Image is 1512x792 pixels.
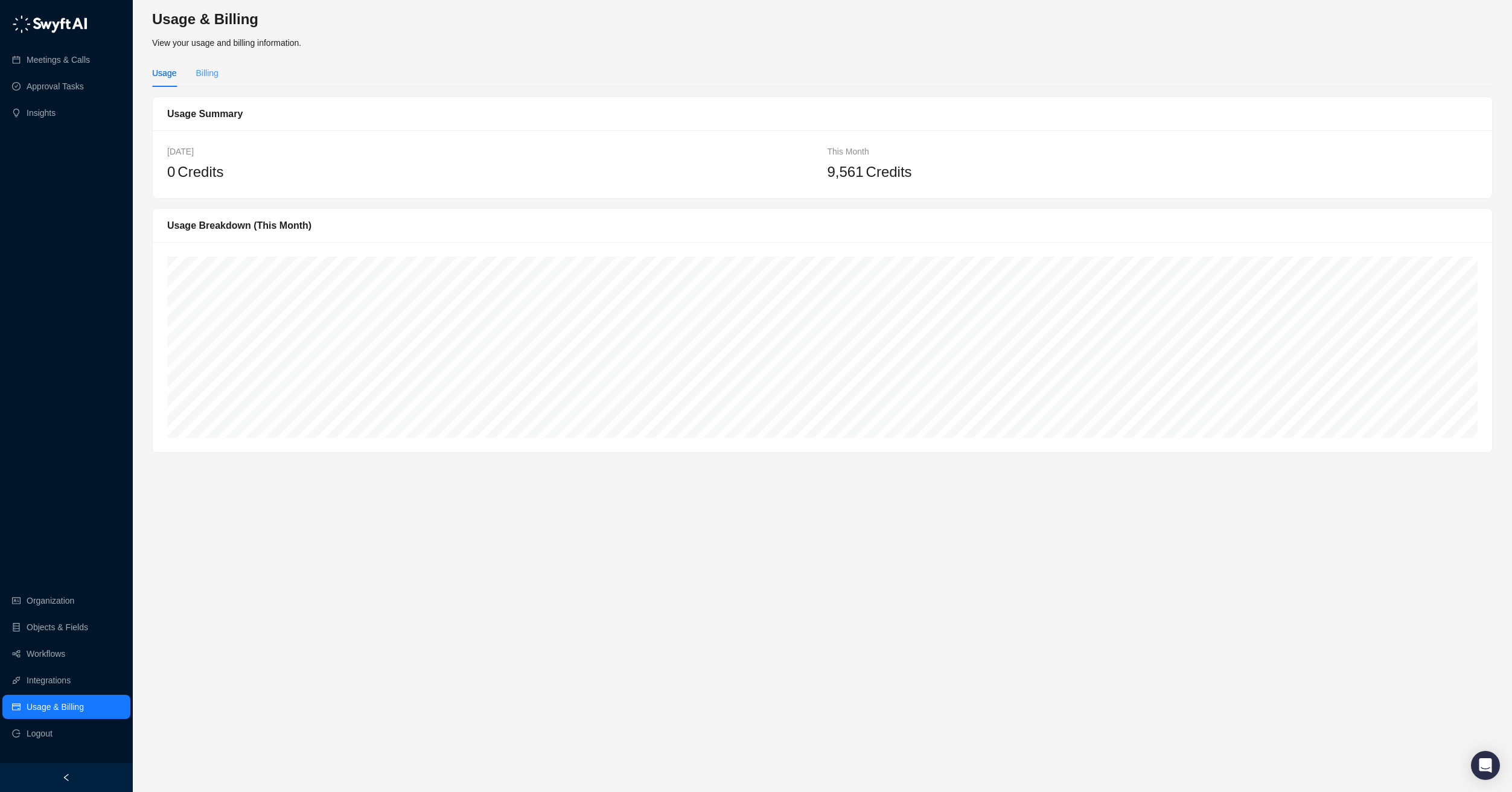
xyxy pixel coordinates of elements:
[27,101,56,125] a: Insights
[167,164,175,180] span: 0
[196,66,218,80] div: Billing
[177,161,223,184] span: Credits
[152,38,301,48] span: View your usage and billing information.
[866,161,912,184] span: Credits
[152,66,176,80] div: Usage
[27,48,90,72] a: Meetings & Calls
[27,74,84,98] a: Approval Tasks
[27,589,74,613] a: Organization
[1471,751,1500,780] div: Open Intercom Messenger
[167,106,1478,121] div: Usage Summary
[167,218,1478,233] div: Usage Breakdown (This Month)
[152,10,1493,29] h3: Usage & Billing
[167,145,818,158] div: [DATE]
[27,642,65,666] a: Workflows
[12,729,21,738] span: logout
[27,615,88,639] a: Objects & Fields
[828,145,1478,158] div: This Month
[828,164,864,180] span: 9,561
[12,15,88,33] img: logo-05li4sbe.png
[62,773,71,782] span: left
[27,668,71,692] a: Integrations
[27,695,84,719] a: Usage & Billing
[27,721,53,746] span: Logout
